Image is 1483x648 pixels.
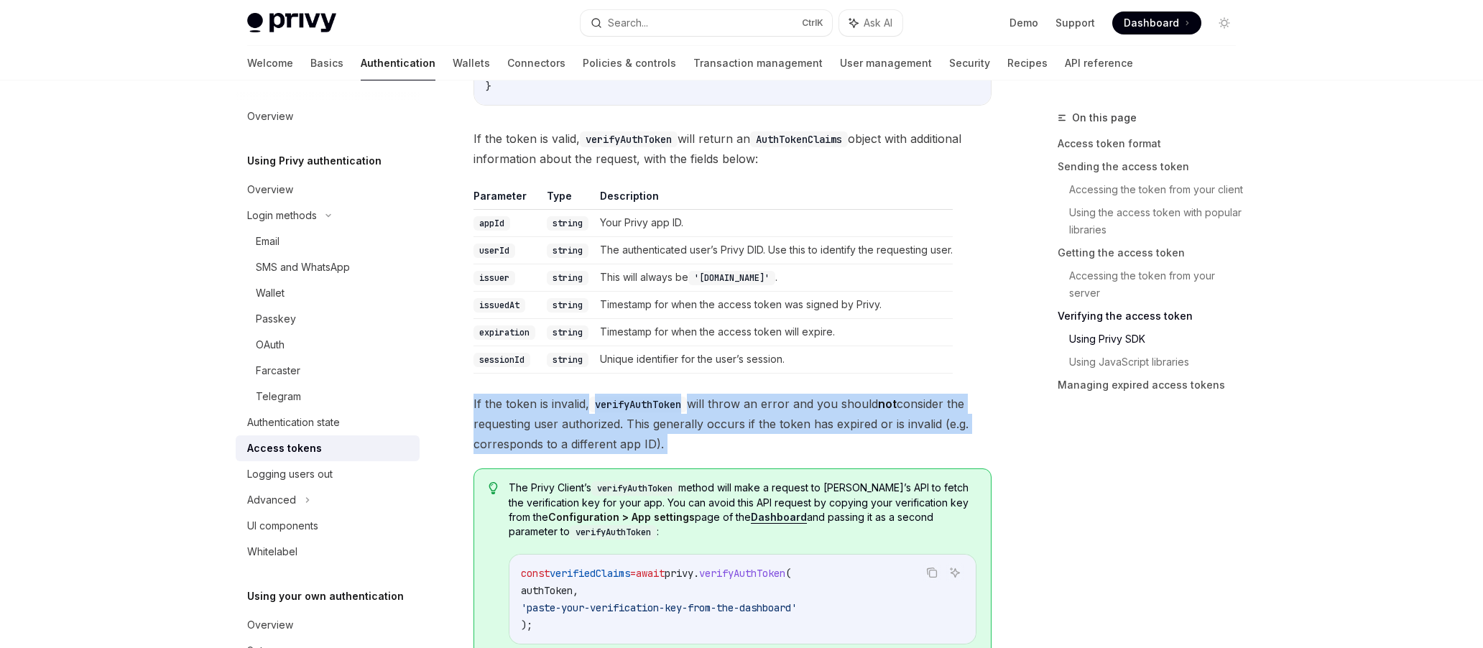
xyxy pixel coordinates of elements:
code: string [547,353,588,367]
a: Accessing the token from your client [1069,178,1247,201]
div: Overview [247,616,293,634]
a: Overview [236,103,420,129]
a: Wallet [236,280,420,306]
code: string [547,244,588,258]
span: Ctrl K [802,17,823,29]
a: Dashboard [751,511,807,524]
button: Ask AI [946,563,964,582]
code: issuedAt [473,298,525,313]
div: Email [256,233,279,250]
code: string [547,271,588,285]
code: '[DOMAIN_NAME]' [688,271,775,285]
span: authToken [521,584,573,597]
th: Type [541,189,594,210]
a: OAuth [236,332,420,358]
a: Basics [310,46,343,80]
h5: Using Privy authentication [247,152,382,170]
a: Welcome [247,46,293,80]
a: Access tokens [236,435,420,461]
a: Telegram [236,384,420,409]
a: Accessing the token from your server [1069,264,1247,305]
span: privy [665,567,693,580]
svg: Tip [489,482,499,495]
div: UI components [247,517,318,534]
span: On this page [1072,109,1137,126]
span: const [521,567,550,580]
span: ( [785,567,791,580]
span: Dashboard [1124,16,1179,30]
div: Whitelabel [247,543,297,560]
button: Toggle dark mode [1213,11,1236,34]
button: Ask AI [839,10,902,36]
span: 'paste-your-verification-key-from-the-dashboard' [521,601,797,614]
a: Email [236,228,420,254]
a: Verifying the access token [1058,305,1247,328]
a: Security [949,46,990,80]
td: Timestamp for when the access token will expire. [594,318,953,346]
div: Login methods [247,207,317,224]
div: OAuth [256,336,285,353]
a: Farcaster [236,358,420,384]
th: Parameter [473,189,541,210]
a: Whitelabel [236,539,420,565]
strong: not [878,397,897,411]
strong: Configuration > App settings [548,511,695,523]
td: This will always be . [594,264,953,291]
code: expiration [473,325,535,340]
div: Overview [247,108,293,125]
a: Recipes [1007,46,1048,80]
div: Search... [608,14,648,32]
h5: Using your own authentication [247,588,404,605]
a: Using Privy SDK [1069,328,1247,351]
a: SMS and WhatsApp [236,254,420,280]
span: If the token is valid, will return an object with additional information about the request, with ... [473,129,992,169]
code: sessionId [473,353,530,367]
div: Farcaster [256,362,300,379]
a: Policies & controls [583,46,676,80]
td: Timestamp for when the access token was signed by Privy. [594,291,953,318]
div: SMS and WhatsApp [256,259,350,276]
code: AuthTokenClaims [750,131,848,147]
a: Transaction management [693,46,823,80]
code: appId [473,216,510,231]
code: userId [473,244,515,258]
div: Wallet [256,284,285,302]
span: verifyAuthToken [699,567,785,580]
a: Support [1055,16,1095,30]
code: issuer [473,271,515,285]
a: Sending the access token [1058,155,1247,178]
span: If the token is invalid, will throw an error and you should consider the requesting user authoriz... [473,394,992,454]
td: The authenticated user’s Privy DID. Use this to identify the requesting user. [594,236,953,264]
div: Authentication state [247,414,340,431]
code: string [547,216,588,231]
a: Dashboard [1112,11,1201,34]
a: Connectors [507,46,565,80]
div: Overview [247,181,293,198]
code: verifyAuthToken [570,525,657,540]
a: Overview [236,177,420,203]
td: Your Privy app ID. [594,209,953,236]
button: Search...CtrlK [581,10,832,36]
code: verifyAuthToken [580,131,678,147]
div: Passkey [256,310,296,328]
a: API reference [1065,46,1133,80]
code: string [547,325,588,340]
a: Using the access token with popular libraries [1069,201,1247,241]
a: Passkey [236,306,420,332]
img: light logo [247,13,336,33]
strong: Dashboard [751,511,807,523]
span: } [486,80,491,93]
code: string [547,298,588,313]
span: = [630,567,636,580]
span: The Privy Client’s method will make a request to [PERSON_NAME]’s API to fetch the verification ke... [509,481,976,540]
td: Unique identifier for the user’s session. [594,346,953,373]
a: Overview [236,612,420,638]
a: User management [840,46,932,80]
div: Advanced [247,491,296,509]
a: Managing expired access tokens [1058,374,1247,397]
span: , [573,584,578,597]
th: Description [594,189,953,210]
button: Copy the contents from the code block [923,563,941,582]
span: Ask AI [864,16,892,30]
a: UI components [236,513,420,539]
